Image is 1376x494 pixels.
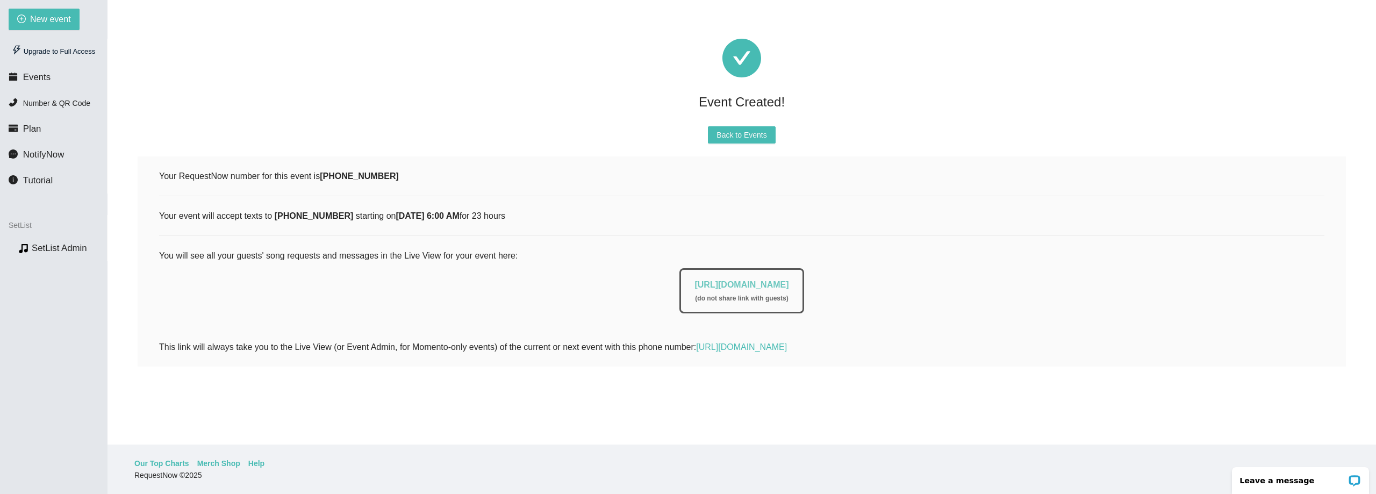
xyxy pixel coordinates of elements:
a: Our Top Charts [134,457,189,469]
div: Your event will accept texts to starting on for 23 hours [159,209,1324,223]
span: New event [30,12,71,26]
div: Upgrade to Full Access [9,41,98,62]
span: phone [9,98,18,107]
span: calendar [9,72,18,81]
span: check-circle [722,39,761,77]
span: Your RequestNow number for this event is [159,171,399,181]
a: [URL][DOMAIN_NAME] [694,280,789,289]
span: info-circle [9,175,18,184]
div: ( do not share link with guests ) [694,293,789,304]
div: You will see all your guests' song requests and messages in the Live View for your event here: [159,249,1324,326]
span: NotifyNow [23,149,64,160]
b: [PHONE_NUMBER] [320,171,399,181]
span: Back to Events [716,129,766,141]
span: Number & QR Code [23,99,90,108]
a: Merch Shop [197,457,240,469]
div: RequestNow © 2025 [134,469,1346,481]
span: thunderbolt [12,45,21,55]
span: Tutorial [23,175,53,185]
b: [DATE] 6:00 AM [396,211,459,220]
iframe: LiveChat chat widget [1225,460,1376,494]
b: [PHONE_NUMBER] [275,211,354,220]
span: Plan [23,124,41,134]
span: Events [23,72,51,82]
div: Event Created! [138,90,1346,113]
button: plus-circleNew event [9,9,80,30]
a: [URL][DOMAIN_NAME] [696,342,787,352]
div: This link will always take you to the Live View (or Event Admin, for Momento-only events) of the ... [159,340,1324,354]
a: Help [248,457,264,469]
a: SetList Admin [32,243,87,253]
span: plus-circle [17,15,26,25]
span: credit-card [9,124,18,133]
button: Back to Events [708,126,775,144]
span: message [9,149,18,159]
